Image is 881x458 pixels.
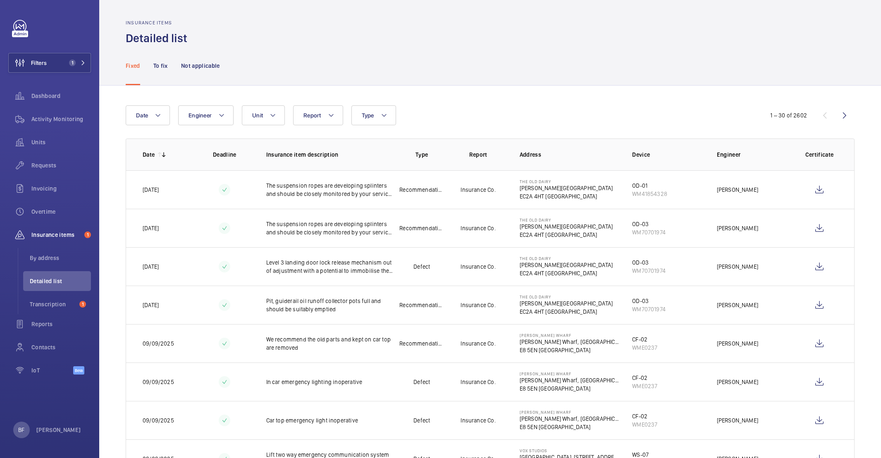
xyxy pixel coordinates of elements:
[84,231,91,238] span: 1
[399,150,444,159] p: Type
[18,426,24,434] p: BF
[31,343,91,351] span: Contacts
[413,262,430,271] p: Defect
[31,366,73,375] span: IoT
[520,346,619,354] p: E8 5EN [GEOGRAPHIC_DATA]
[632,305,666,313] div: WM70701974
[461,186,495,194] p: Insurance Co.
[266,181,394,198] p: The suspension ropes are developing splinters and should be closely monitored by your service pro...
[143,339,174,348] p: 09/09/2025
[520,256,613,261] p: The Old Dairy
[632,297,666,305] div: OD-03
[632,343,657,352] div: WME0237
[717,262,758,271] p: [PERSON_NAME]
[126,62,140,70] p: Fixed
[520,415,619,423] p: [PERSON_NAME] Wharf, [GEOGRAPHIC_DATA]
[632,382,657,390] div: WME0237
[202,150,247,159] p: Deadline
[31,138,91,146] span: Units
[717,224,758,232] p: [PERSON_NAME]
[461,224,495,232] p: Insurance Co.
[266,335,394,352] p: We recommend the old parts and kept on car top are removed
[520,410,619,415] p: [PERSON_NAME] Wharf
[632,150,703,159] p: Device
[143,186,159,194] p: [DATE]
[717,339,758,348] p: [PERSON_NAME]
[399,186,444,194] p: Recommendation
[266,220,394,236] p: The suspension ropes are developing splinters and should be closely monitored by your service pro...
[266,297,394,313] p: Pit, guiderail oil runoff collector pots full and should be suitably emptied
[770,111,807,119] div: 1 – 30 of 2602
[189,112,212,119] span: Engineer
[181,62,220,70] p: Not applicable
[520,179,613,184] p: The Old Dairy
[520,333,619,338] p: [PERSON_NAME] Wharf
[632,258,666,267] div: OD-03
[31,161,91,169] span: Requests
[632,412,657,420] div: CF-02
[242,105,285,125] button: Unit
[252,112,263,119] span: Unit
[126,105,170,125] button: Date
[399,301,444,309] p: Recommendation
[266,258,394,275] p: Level 3 landing door lock release mechanism out of adjustment with a potential to immobilise the ...
[399,339,444,348] p: Recommendation
[520,269,613,277] p: EC2A 4HT [GEOGRAPHIC_DATA]
[717,186,758,194] p: [PERSON_NAME]
[31,208,91,216] span: Overtime
[632,228,666,236] div: WM70701974
[632,220,666,228] div: OD-03
[520,184,613,192] p: [PERSON_NAME][GEOGRAPHIC_DATA]
[266,378,394,386] p: In car emergency lighting inoperative
[31,59,47,67] span: Filters
[717,416,758,425] p: [PERSON_NAME]
[801,150,838,159] p: Certificate
[520,308,613,316] p: EC2A 4HT [GEOGRAPHIC_DATA]
[293,105,343,125] button: Report
[520,222,613,231] p: [PERSON_NAME][GEOGRAPHIC_DATA]
[30,254,91,262] span: By address
[520,217,613,222] p: The Old Dairy
[36,426,81,434] p: [PERSON_NAME]
[632,420,657,429] div: WME0237
[266,150,394,159] p: Insurance item description
[266,416,394,425] p: Car top emergency light inoperative
[143,416,174,425] p: 09/09/2025
[362,112,374,119] span: Type
[303,112,321,119] span: Report
[520,423,619,431] p: E8 5EN [GEOGRAPHIC_DATA]
[413,378,430,386] p: Defect
[520,376,619,384] p: [PERSON_NAME] Wharf, [GEOGRAPHIC_DATA]
[126,31,192,46] h1: Detailed list
[520,338,619,346] p: [PERSON_NAME] Wharf, [GEOGRAPHIC_DATA]
[399,224,444,232] p: Recommendation
[520,371,619,376] p: [PERSON_NAME] Wharf
[31,320,91,328] span: Reports
[69,60,76,66] span: 1
[461,416,495,425] p: Insurance Co.
[30,277,91,285] span: Detailed list
[413,416,430,425] p: Defect
[461,301,495,309] p: Insurance Co.
[520,384,619,393] p: E8 5EN [GEOGRAPHIC_DATA]
[73,366,84,375] span: Beta
[153,62,168,70] p: To fix
[178,105,234,125] button: Engineer
[520,299,613,308] p: [PERSON_NAME][GEOGRAPHIC_DATA]
[520,150,619,159] p: Address
[143,378,174,386] p: 09/09/2025
[8,53,91,73] button: Filters1
[632,374,657,382] div: CF-02
[456,150,500,159] p: Report
[31,231,81,239] span: Insurance items
[632,181,667,190] div: OD-01
[79,301,86,308] span: 1
[632,190,667,198] div: WM41854328
[143,224,159,232] p: [DATE]
[632,267,666,275] div: WM70701974
[31,92,91,100] span: Dashboard
[30,300,76,308] span: Transcription
[31,115,91,123] span: Activity Monitoring
[351,105,396,125] button: Type
[126,20,192,26] h2: Insurance items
